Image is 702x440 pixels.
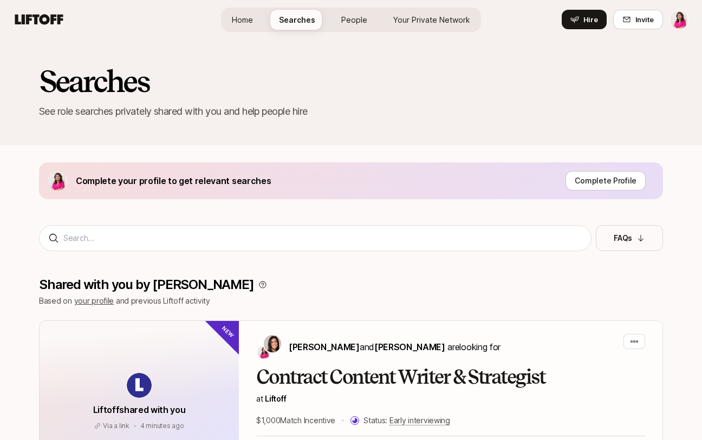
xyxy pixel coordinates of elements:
[596,225,663,251] button: FAQs
[575,174,636,187] p: Complete Profile
[265,394,286,403] span: Liftoff
[389,416,450,425] span: Early interviewing
[204,303,257,356] div: New
[48,171,67,191] img: f71c0103_a9f7_45e4_8336_5b1e8465d0b6.jpg
[74,296,114,305] a: your profile
[76,174,271,188] p: Complete your profile to get relevant searches
[127,373,152,398] img: avatar-url
[256,366,645,388] h2: Contract Content Writer & Strategist
[232,14,253,25] span: Home
[103,421,129,431] p: Via a link
[583,14,598,25] span: Hire
[39,65,663,97] h2: Searches
[63,232,582,245] input: Search...
[223,10,262,30] a: Home
[614,232,632,245] p: FAQs
[256,414,335,427] p: $1,000 Match Incentive
[385,10,479,30] a: Your Private Network
[363,414,450,427] p: Status:
[270,10,324,30] a: Searches
[279,14,315,25] span: Searches
[565,171,646,191] button: Complete Profile
[613,10,663,29] button: Invite
[360,342,445,352] span: and
[289,340,500,354] p: are looking for
[333,10,376,30] a: People
[39,277,254,292] p: Shared with you by [PERSON_NAME]
[140,422,184,430] span: September 15, 2025 7:32pm
[562,10,607,29] button: Hire
[374,342,445,352] span: [PERSON_NAME]
[264,335,281,352] img: Eleanor Morgan
[669,10,689,29] button: Emma Test
[93,404,186,415] span: Liftoff shared with you
[39,104,663,119] p: See role searches privately shared with you and help people hire
[341,14,367,25] span: People
[289,342,360,352] span: [PERSON_NAME]
[256,392,645,405] p: at
[670,10,688,29] img: Emma Test
[635,14,654,25] span: Invite
[393,14,470,25] span: Your Private Network
[39,294,663,307] p: Based on and previous Liftoff activity
[257,346,270,359] img: Emma Frane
